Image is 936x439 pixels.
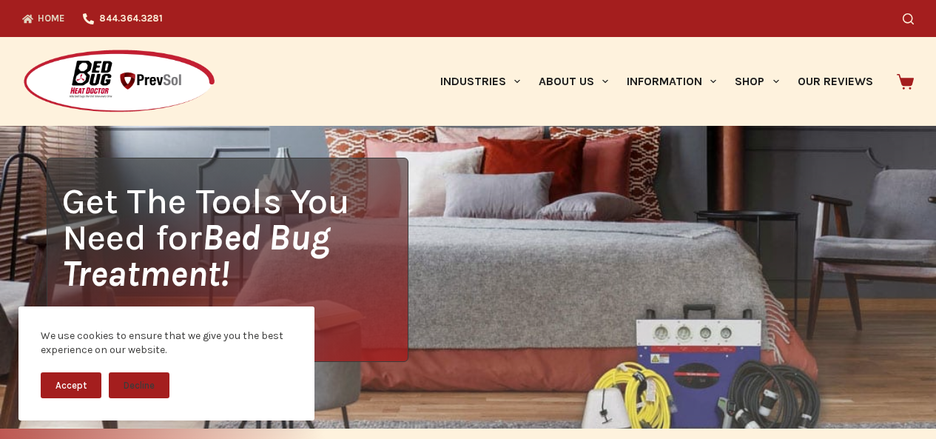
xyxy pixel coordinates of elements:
[788,37,882,126] a: Our Reviews
[431,37,882,126] nav: Primary
[618,37,726,126] a: Information
[109,372,169,398] button: Decline
[431,37,529,126] a: Industries
[903,13,914,24] button: Search
[41,329,292,358] div: We use cookies to ensure that we give you the best experience on our website.
[529,37,617,126] a: About Us
[62,183,407,292] h1: Get The Tools You Need for
[726,37,788,126] a: Shop
[22,49,216,115] img: Prevsol/Bed Bug Heat Doctor
[62,216,330,295] i: Bed Bug Treatment!
[41,372,101,398] button: Accept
